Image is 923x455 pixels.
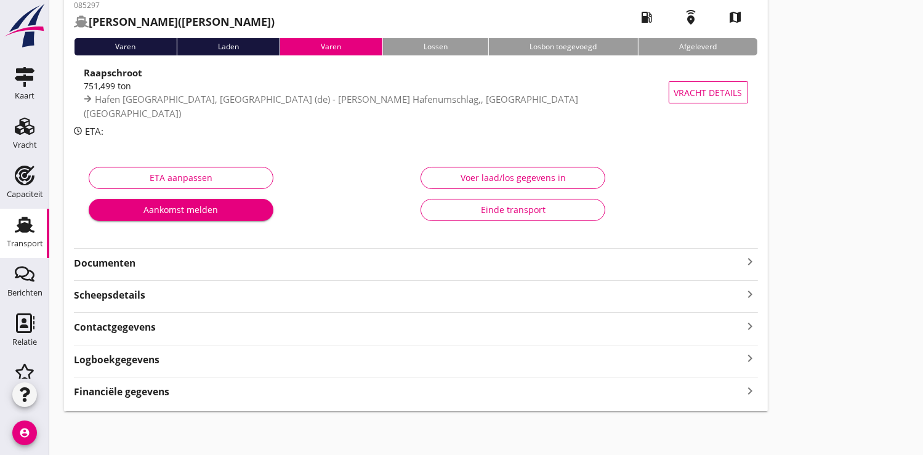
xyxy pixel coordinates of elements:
div: 751,499 ton [84,79,669,92]
i: keyboard_arrow_right [743,318,758,334]
div: Varen [280,38,382,55]
div: Capaciteit [7,190,43,198]
i: keyboard_arrow_right [743,254,758,269]
a: Raapschroot751,499 tonHafen [GEOGRAPHIC_DATA], [GEOGRAPHIC_DATA] (de) - [PERSON_NAME] Hafenumschl... [74,65,758,119]
strong: Financiële gegevens [74,385,169,399]
button: Einde transport [421,199,605,221]
button: Vracht details [669,81,748,103]
i: account_circle [12,421,37,445]
div: ETA aanpassen [99,171,263,184]
span: ETA: [85,125,103,137]
div: Kaart [15,92,34,100]
div: Lossen [382,38,489,55]
div: Transport [7,240,43,248]
div: Vracht [13,141,37,149]
h2: ([PERSON_NAME]) [74,14,275,30]
div: Laden [177,38,280,55]
div: Losbon toegevoegd [488,38,638,55]
strong: Logboekgegevens [74,353,159,367]
strong: Raapschroot [84,66,142,79]
strong: [PERSON_NAME] [89,14,178,29]
button: Voer laad/los gegevens in [421,167,605,189]
i: keyboard_arrow_right [743,286,758,302]
div: Aankomst melden [99,203,264,216]
button: ETA aanpassen [89,167,273,189]
span: Hafen [GEOGRAPHIC_DATA], [GEOGRAPHIC_DATA] (de) - [PERSON_NAME] Hafenumschlag,, [GEOGRAPHIC_DATA]... [84,93,578,119]
div: Voer laad/los gegevens in [431,171,595,184]
i: keyboard_arrow_right [743,382,758,399]
div: Afgeleverd [638,38,758,55]
strong: Documenten [74,256,743,270]
img: logo-small.a267ee39.svg [2,3,47,49]
i: keyboard_arrow_right [743,350,758,367]
span: Vracht details [674,86,743,99]
div: Relatie [12,338,37,346]
div: Varen [74,38,177,55]
button: Aankomst melden [89,199,273,221]
div: Einde transport [431,203,595,216]
strong: Scheepsdetails [74,288,145,302]
div: Berichten [7,289,42,297]
strong: Contactgegevens [74,320,156,334]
